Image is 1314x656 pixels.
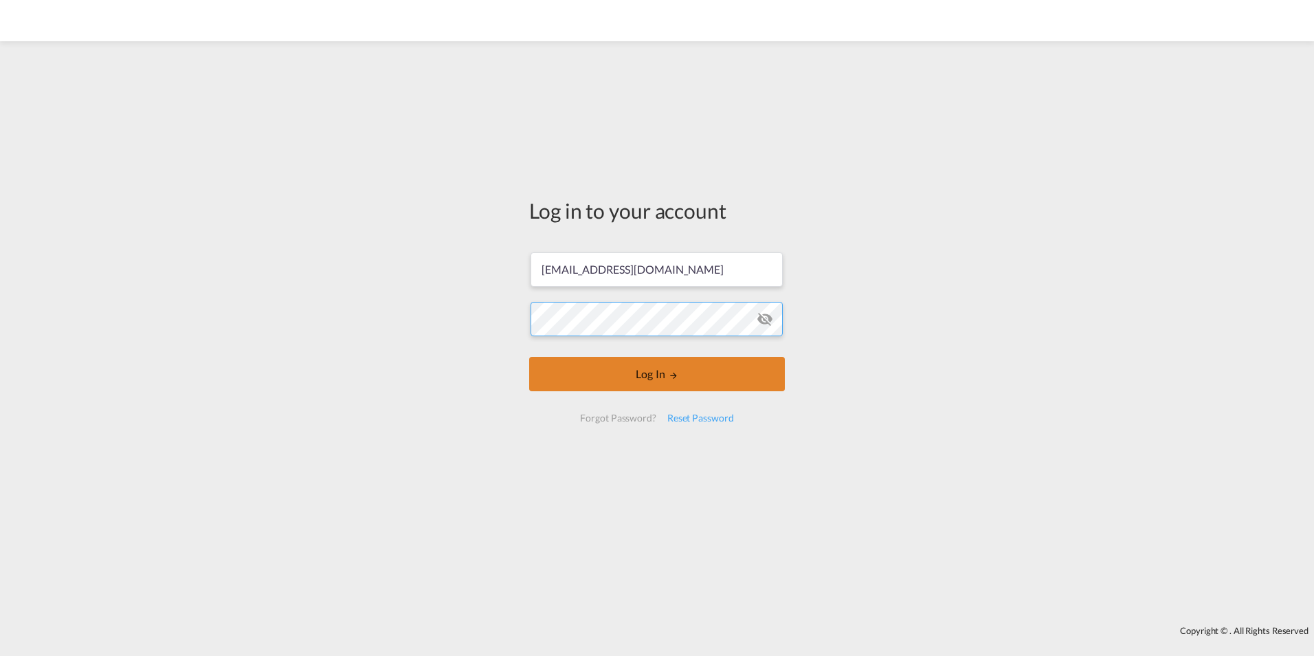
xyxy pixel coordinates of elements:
[757,311,773,327] md-icon: icon-eye-off
[531,252,783,287] input: Enter email/phone number
[575,406,661,430] div: Forgot Password?
[529,196,785,225] div: Log in to your account
[662,406,739,430] div: Reset Password
[529,357,785,391] button: LOGIN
